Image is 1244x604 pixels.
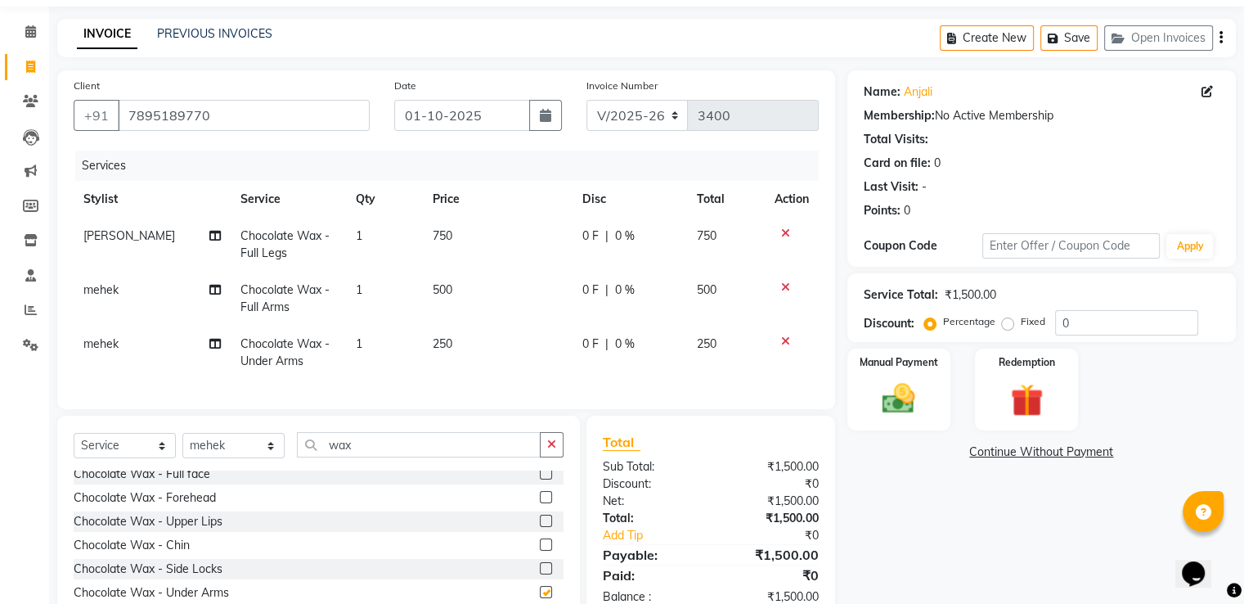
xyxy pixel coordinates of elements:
span: 750 [697,228,716,243]
label: Percentage [943,314,995,329]
span: Chocolate Wax - Under Arms [240,336,330,368]
a: Continue Without Payment [851,444,1233,461]
div: Last Visit: [864,178,918,196]
div: Chocolate Wax - Side Locks [74,561,222,578]
span: mehek [83,282,119,297]
div: Service Total: [864,286,938,304]
label: Manual Payment [860,355,938,370]
div: Coupon Code [864,237,982,255]
button: Create New [940,25,1034,51]
span: | [605,228,609,245]
div: Total: [591,510,711,527]
label: Client [74,79,100,93]
span: 0 F [582,282,599,299]
th: Total [687,181,765,218]
span: 500 [697,282,716,297]
a: PREVIOUS INVOICES [157,26,272,41]
th: Service [231,181,346,218]
span: 250 [697,336,716,351]
span: 500 [433,282,452,297]
a: INVOICE [77,20,137,49]
div: Points: [864,202,900,219]
input: Search or Scan [297,432,541,458]
div: Membership: [864,107,935,124]
label: Fixed [1021,314,1045,329]
div: Chocolate Wax - Full face [74,466,210,483]
div: Chocolate Wax - Under Arms [74,584,229,602]
span: 0 F [582,336,599,353]
div: ₹0 [730,527,830,544]
button: Apply [1166,234,1213,259]
iframe: chat widget [1175,539,1228,588]
div: Chocolate Wax - Upper Lips [74,513,222,530]
div: No Active Membership [864,107,1219,124]
th: Stylist [74,181,231,218]
div: Card on file: [864,155,931,172]
button: Open Invoices [1104,25,1213,51]
input: Search by Name/Mobile/Email/Code [118,100,370,131]
th: Qty [346,181,423,218]
input: Enter Offer / Coupon Code [982,233,1161,259]
div: Sub Total: [591,458,711,476]
div: ₹0 [711,476,831,493]
div: Paid: [591,566,711,585]
label: Date [394,79,416,93]
img: _cash.svg [872,380,925,417]
th: Disc [573,181,687,218]
span: mehek [83,336,119,351]
button: Save [1040,25,1098,51]
span: 1 [356,228,362,243]
div: Services [75,151,831,181]
span: 0 % [615,282,635,299]
span: | [605,282,609,299]
div: Total Visits: [864,131,928,148]
span: Total [603,434,640,451]
span: 750 [433,228,452,243]
div: 0 [934,155,941,172]
div: ₹1,500.00 [711,458,831,476]
div: ₹1,500.00 [711,510,831,527]
div: Payable: [591,545,711,565]
a: Anjali [904,83,932,101]
th: Price [423,181,573,218]
div: 0 [904,202,910,219]
div: ₹1,500.00 [711,493,831,510]
span: Chocolate Wax - Full Legs [240,228,330,260]
span: 0 F [582,228,599,245]
span: 0 % [615,228,635,245]
div: Net: [591,493,711,510]
span: 1 [356,282,362,297]
div: ₹0 [711,566,831,585]
div: Discount: [591,476,711,493]
span: Chocolate Wax - Full Arms [240,282,330,314]
span: | [605,336,609,353]
div: Chocolate Wax - Forehead [74,489,216,507]
div: ₹1,500.00 [945,286,996,304]
label: Invoice Number [586,79,658,93]
img: _gift.svg [1000,380,1053,421]
span: 1 [356,336,362,351]
button: +91 [74,100,119,131]
span: [PERSON_NAME] [83,228,175,243]
div: ₹1,500.00 [711,545,831,565]
div: Discount: [864,315,914,332]
div: Name: [864,83,900,101]
th: Action [765,181,819,218]
label: Redemption [999,355,1055,370]
div: - [922,178,927,196]
div: Chocolate Wax - Chin [74,537,190,554]
span: 0 % [615,336,635,353]
span: 250 [433,336,452,351]
a: Add Tip [591,527,730,544]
